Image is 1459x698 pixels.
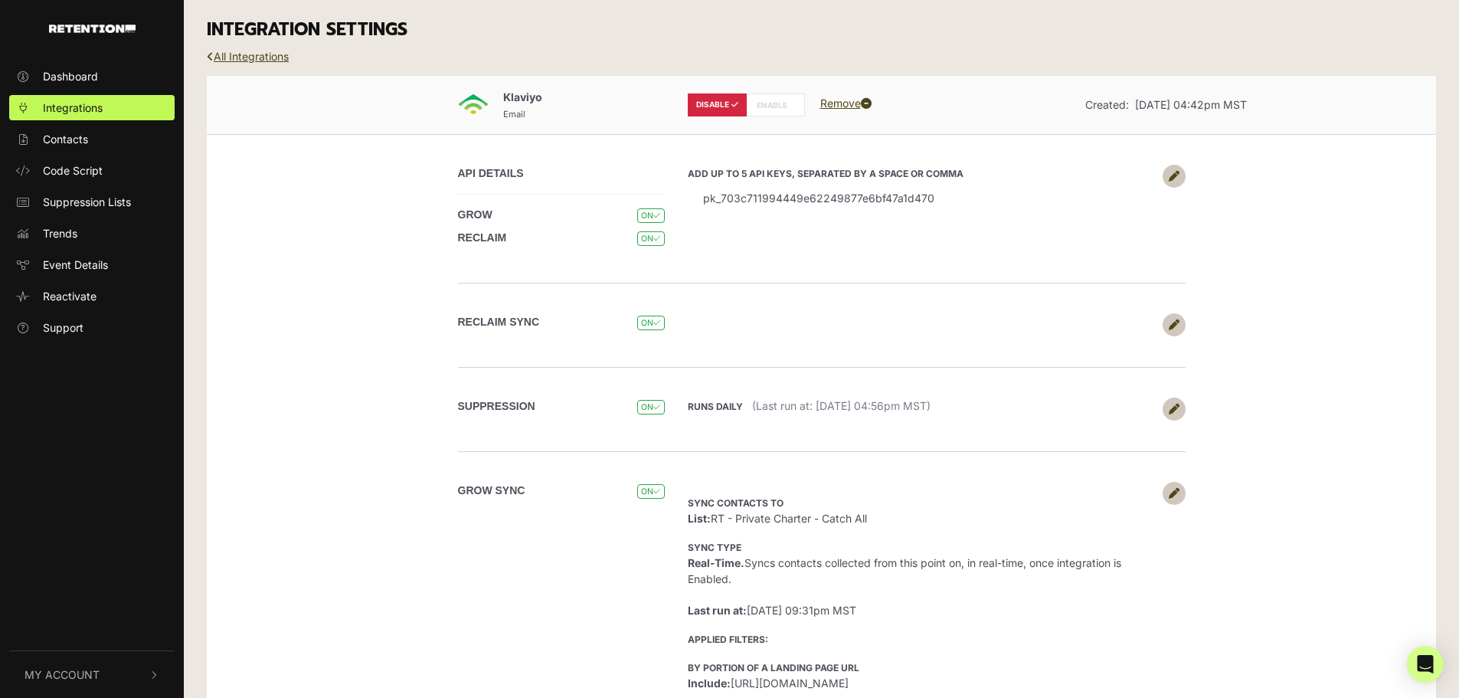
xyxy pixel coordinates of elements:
[637,316,664,330] span: ON
[43,68,98,84] span: Dashboard
[49,25,136,33] img: Retention.com
[9,126,175,152] a: Contacts
[43,131,88,147] span: Contacts
[1407,646,1444,683] div: Open Intercom Messenger
[688,401,743,412] strong: Runs daily
[637,484,664,499] span: ON
[688,604,747,617] strong: Last run at:
[1135,98,1247,111] span: [DATE] 04:42pm MST
[688,662,859,673] strong: By portion of a Landing Page URL
[458,89,489,120] img: Klaviyo
[458,230,507,246] label: RECLAIM
[637,208,664,223] span: ON
[752,399,931,412] span: (Last run at: [DATE] 04:56pm MST)
[688,496,867,525] span: RT - Private Charter - Catch All
[688,677,731,690] strong: Include:
[43,288,97,304] span: Reactivate
[458,165,524,182] label: API DETAILS
[637,231,664,246] span: ON
[458,483,525,499] label: Grow Sync
[43,225,77,241] span: Trends
[746,93,805,116] label: ENABLE
[688,659,1155,691] li: [URL][DOMAIN_NAME]
[9,315,175,340] a: Support
[688,556,744,569] strong: Real-Time.
[9,64,175,89] a: Dashboard
[688,512,711,525] strong: List:
[820,97,872,110] a: Remove
[688,604,856,617] span: [DATE] 09:31pm MST
[43,320,83,336] span: Support
[9,95,175,120] a: Integrations
[458,207,492,223] label: GROW
[503,90,542,103] span: Klaviyo
[458,398,535,415] label: SUPPRESSION
[43,162,103,179] span: Code Script
[688,93,747,116] label: DISABLE
[9,651,175,698] button: My Account
[688,497,783,509] strong: Sync contacts to
[688,542,741,553] strong: Sync type
[688,540,1121,585] span: Syncs contacts collected from this point on, in real-time, once integration is Enabled.
[637,400,664,415] span: ON
[688,181,1155,215] li: pk_703c711994449e62249877e6bf47a1d470
[688,168,963,179] strong: Add up to 5 API keys, separated by a space or comma
[9,283,175,309] a: Reactivate
[1085,98,1129,111] span: Created:
[458,314,540,330] label: Reclaim Sync
[25,667,100,683] span: My Account
[207,19,1436,41] h3: INTEGRATION SETTINGS
[9,158,175,183] a: Code Script
[207,50,289,63] a: All Integrations
[503,109,525,120] small: Email
[9,189,175,215] a: Suppression Lists
[688,634,768,645] strong: Applied filters:
[9,252,175,277] a: Event Details
[9,221,175,246] a: Trends
[43,100,103,116] span: Integrations
[43,257,108,273] span: Event Details
[43,194,131,210] span: Suppression Lists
